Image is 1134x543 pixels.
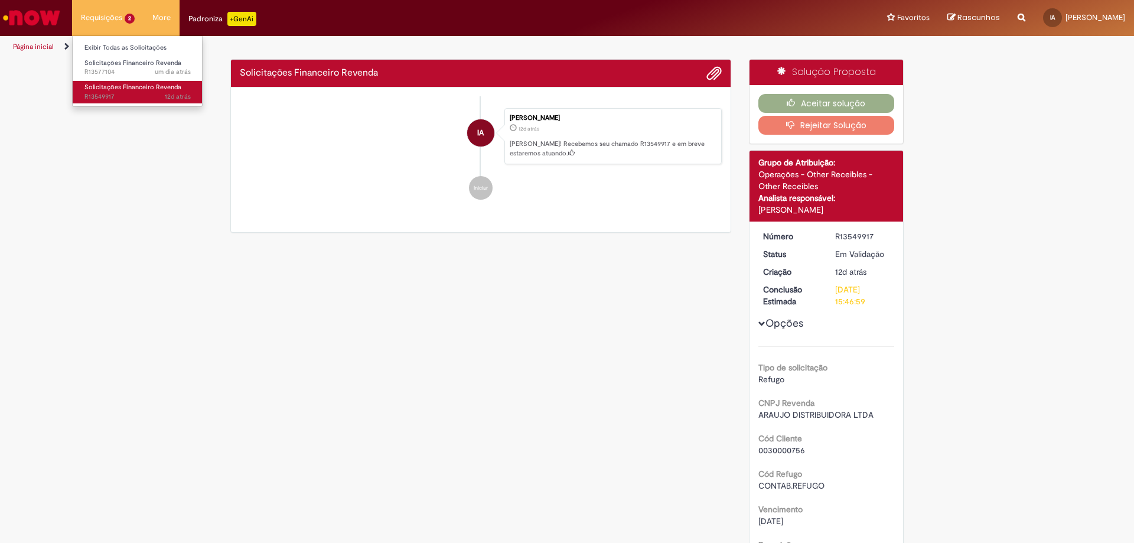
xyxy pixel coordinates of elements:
[957,12,1000,23] span: Rascunhos
[754,230,827,242] dt: Número
[84,92,191,102] span: R13549917
[165,92,191,101] span: 12d atrás
[227,12,256,26] p: +GenAi
[510,139,715,158] p: [PERSON_NAME]! Recebemos seu chamado R13549917 e em breve estaremos atuando.
[758,116,895,135] button: Rejeitar Solução
[758,445,805,456] span: 0030000756
[754,248,827,260] dt: Status
[758,480,825,491] span: CONTAB.REFUGO
[510,115,715,122] div: [PERSON_NAME]
[73,81,203,103] a: Aberto R13549917 : Solicitações Financeiro Revenda
[758,192,895,204] div: Analista responsável:
[73,57,203,79] a: Aberto R13577104 : Solicitações Financeiro Revenda
[758,157,895,168] div: Grupo de Atribuição:
[81,12,122,24] span: Requisições
[72,35,203,107] ul: Requisições
[835,248,890,260] div: Em Validação
[758,398,814,408] b: CNPJ Revenda
[1050,14,1055,21] span: IA
[835,266,866,277] time: 19/09/2025 10:37:55
[758,469,802,479] b: Cód Refugo
[706,66,722,81] button: Adicionar anexos
[84,58,181,67] span: Solicitações Financeiro Revenda
[758,168,895,192] div: Operações - Other Receibles - Other Receibles
[835,266,890,278] div: 19/09/2025 10:37:55
[758,94,895,113] button: Aceitar solução
[758,204,895,216] div: [PERSON_NAME]
[758,504,803,515] b: Vencimento
[84,67,191,77] span: R13577104
[758,516,783,526] span: [DATE]
[835,266,866,277] span: 12d atrás
[13,42,54,51] a: Página inicial
[155,67,191,76] time: 29/09/2025 14:05:41
[1,6,62,30] img: ServiceNow
[1065,12,1125,22] span: [PERSON_NAME]
[240,68,378,79] h2: Solicitações Financeiro Revenda Histórico de tíquete
[519,125,539,132] time: 19/09/2025 10:37:55
[477,119,484,147] span: IA
[152,12,171,24] span: More
[835,284,890,307] div: [DATE] 15:46:59
[188,12,256,26] div: Padroniza
[758,374,784,385] span: Refugo
[84,83,181,92] span: Solicitações Financeiro Revenda
[835,230,890,242] div: R13549917
[467,119,494,147] div: Isabela Alves
[73,41,203,54] a: Exibir Todas as Solicitações
[165,92,191,101] time: 19/09/2025 10:37:57
[240,96,722,212] ul: Histórico de tíquete
[519,125,539,132] span: 12d atrás
[754,266,827,278] dt: Criação
[9,36,747,58] ul: Trilhas de página
[758,409,874,420] span: ARAUJO DISTRIBUIDORA LTDA
[240,108,722,165] li: Isabela Alves
[125,14,135,24] span: 2
[758,362,827,373] b: Tipo de solicitação
[155,67,191,76] span: um dia atrás
[758,433,802,444] b: Cód Cliente
[750,60,904,85] div: Solução Proposta
[754,284,827,307] dt: Conclusão Estimada
[947,12,1000,24] a: Rascunhos
[897,12,930,24] span: Favoritos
